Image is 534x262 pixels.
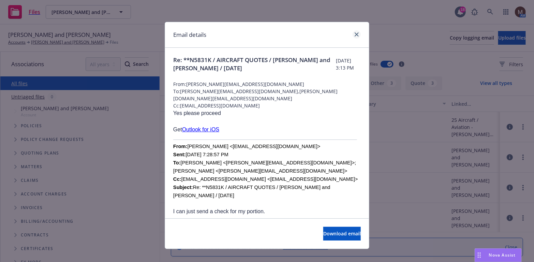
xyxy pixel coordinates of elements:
div: Drag to move [475,249,484,262]
h1: Email details [173,30,206,39]
font: [PERSON_NAME] <[EMAIL_ADDRESS][DOMAIN_NAME]> [DATE] 7:28:57 PM [PERSON_NAME] <[PERSON_NAME][EMAIL... [173,144,358,198]
b: Subject: [173,185,193,190]
a: close [353,30,361,39]
b: Sent: [173,152,186,157]
b: From: [173,144,188,149]
span: [DATE] 3:13 PM [336,57,361,71]
span: Cc: [EMAIL_ADDRESS][DOMAIN_NAME] [173,102,361,109]
button: Nova Assist [475,248,522,262]
span: Download email [323,230,361,237]
b: Cc: [173,176,181,182]
span: From: [PERSON_NAME][EMAIL_ADDRESS][DOMAIN_NAME] [173,81,361,88]
span: Re: **N5831K / AIRCRAFT QUOTES / [PERSON_NAME] and [PERSON_NAME] / [DATE] [173,56,336,72]
span: To: [PERSON_NAME][EMAIL_ADDRESS][DOMAIN_NAME],[PERSON_NAME][DOMAIN_NAME][EMAIL_ADDRESS][DOMAIN_NAME] [173,88,361,102]
button: Download email [323,227,361,241]
span: Nova Assist [489,252,516,258]
div: Get [173,126,361,134]
div: I can just send a check for my portion. [173,207,361,216]
a: Outlook for iOS [182,127,219,132]
div: Yes please proceed [173,109,361,117]
b: To: [173,160,181,165]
